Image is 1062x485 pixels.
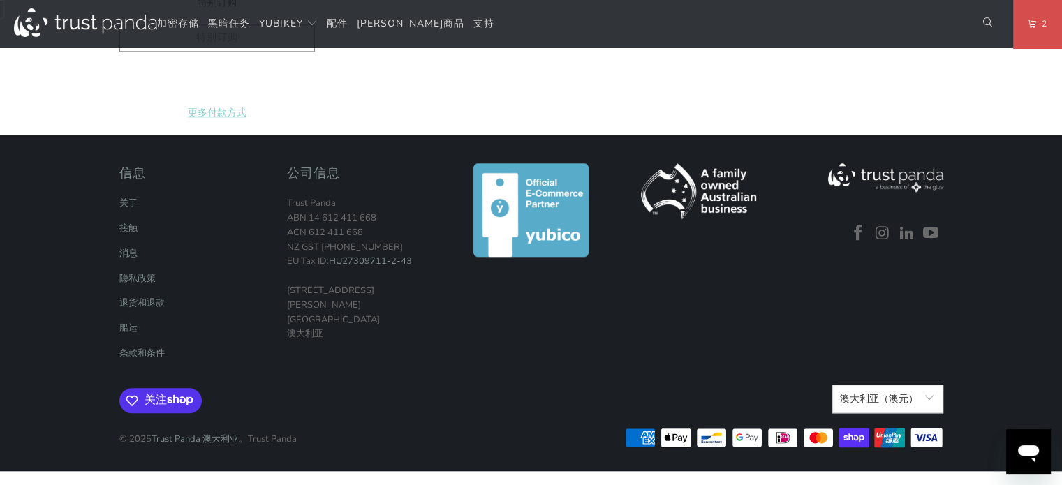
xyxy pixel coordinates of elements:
[921,225,942,243] a: 在 YouTube 上信任熊猫澳大利亚
[157,8,199,40] a: 加密存储
[1042,18,1047,29] font: 2
[287,226,363,239] font: ACN 612 411 668
[259,17,303,30] font: YubiKey
[832,385,943,413] button: 澳大利亚（澳元）
[259,8,318,40] summary: YubiKey
[473,8,494,40] a: 支持
[357,17,464,30] font: [PERSON_NAME]商品
[473,17,494,30] font: 支持
[119,297,165,309] a: 退货和退款
[897,225,917,243] a: 在 LinkedIn 上信任 Panda Australia
[119,197,138,209] a: 关于
[848,225,869,243] a: 在 Facebook 上信任 Panda Australia
[840,392,918,405] font: 澳大利亚（澳元）
[357,8,464,40] a: [PERSON_NAME]商品
[1006,429,1051,474] iframe: 启动消息传送窗口的按钮
[287,241,403,253] font: NZ GST [PHONE_NUMBER]
[157,17,199,30] font: 加密存储
[287,284,374,311] font: [STREET_ADDRESS][PERSON_NAME]
[327,8,348,40] a: 配件
[152,433,239,445] a: Trust Panda 澳大利亚
[872,225,893,243] a: 在 Instagram 上信任 Panda Australia
[287,197,336,209] font: Trust Panda
[119,247,138,260] a: 消息
[119,433,152,445] font: © 2025
[287,255,329,267] font: EU Tax ID:
[119,347,165,359] a: 条款和条件
[208,17,250,30] font: 黑暗任务
[208,8,250,40] a: 黑暗任务
[14,8,157,37] img: 信托熊猫澳大利亚
[239,433,297,445] font: 。Trust Panda
[287,327,323,340] font: 澳大利亚
[327,17,348,30] font: 配件
[287,211,376,224] font: ABN 14 612 411 668
[119,272,156,285] a: 隐私政策
[119,322,138,334] a: 船运
[119,222,138,234] a: 接触
[287,313,380,326] font: [GEOGRAPHIC_DATA]
[329,255,412,267] a: HU27309711-2-43
[157,8,494,40] nav: 翻译缺失：en.navigation.header.main_nav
